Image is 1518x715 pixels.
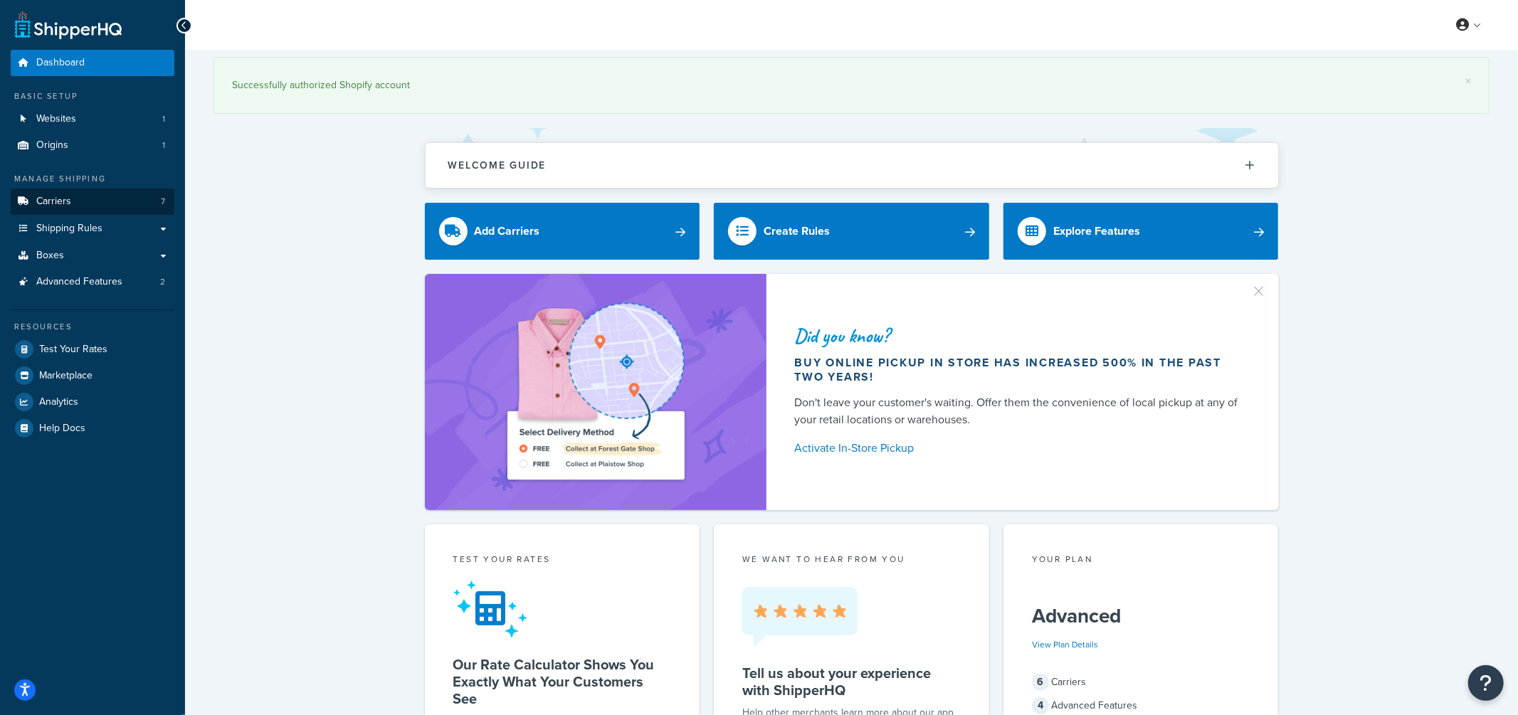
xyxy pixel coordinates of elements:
[36,276,122,288] span: Advanced Features
[11,132,174,159] li: Origins
[162,139,165,152] span: 1
[742,664,961,699] h5: Tell us about your experience with ShipperHQ
[11,389,174,415] a: Analytics
[39,396,78,408] span: Analytics
[467,295,724,489] img: ad-shirt-map-b0359fc47e01cab431d101c4b569394f6a03f54285957d908178d52f29eb9668.png
[36,250,64,262] span: Boxes
[1032,674,1049,691] span: 6
[795,326,1245,346] div: Did you know?
[11,363,174,388] a: Marketplace
[11,189,174,215] li: Carriers
[11,216,174,242] a: Shipping Rules
[39,423,85,435] span: Help Docs
[1032,697,1049,714] span: 4
[714,203,989,260] a: Create Rules
[11,90,174,102] div: Basic Setup
[11,50,174,76] a: Dashboard
[1032,672,1250,692] div: Carriers
[795,438,1245,458] a: Activate In-Store Pickup
[1003,203,1279,260] a: Explore Features
[36,196,71,208] span: Carriers
[426,143,1278,188] button: Welcome Guide
[1032,553,1250,569] div: Your Plan
[742,553,961,566] p: we want to hear from you
[39,344,107,356] span: Test Your Rates
[36,113,76,125] span: Websites
[1053,221,1140,241] div: Explore Features
[11,337,174,362] a: Test Your Rates
[11,415,174,441] a: Help Docs
[161,196,165,208] span: 7
[453,553,672,569] div: Test your rates
[11,269,174,295] li: Advanced Features
[39,370,93,382] span: Marketplace
[11,321,174,333] div: Resources
[11,106,174,132] li: Websites
[11,173,174,185] div: Manage Shipping
[11,243,174,269] a: Boxes
[36,139,68,152] span: Origins
[11,269,174,295] a: Advanced Features2
[1468,665,1504,701] button: Open Resource Center
[475,221,540,241] div: Add Carriers
[36,57,85,69] span: Dashboard
[36,223,102,235] span: Shipping Rules
[425,203,700,260] a: Add Carriers
[1032,638,1098,651] a: View Plan Details
[1032,605,1250,627] h5: Advanced
[448,160,547,171] h2: Welcome Guide
[764,221,830,241] div: Create Rules
[232,75,1471,95] div: Successfully authorized Shopify account
[453,656,672,707] h5: Our Rate Calculator Shows You Exactly What Your Customers See
[795,394,1245,428] div: Don't leave your customer's waiting. Offer them the convenience of local pickup at any of your re...
[160,276,165,288] span: 2
[11,132,174,159] a: Origins1
[162,113,165,125] span: 1
[795,356,1245,384] div: Buy online pickup in store has increased 500% in the past two years!
[11,106,174,132] a: Websites1
[1465,75,1471,87] a: ×
[11,189,174,215] a: Carriers7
